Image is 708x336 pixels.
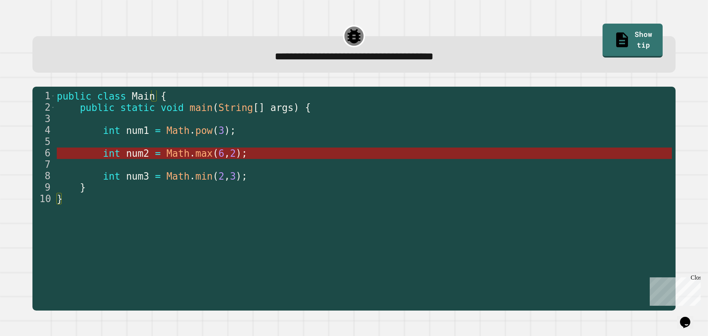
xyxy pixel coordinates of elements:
[32,182,55,193] div: 9
[32,90,55,102] div: 1
[32,113,55,125] div: 3
[57,91,91,102] span: public
[103,171,120,182] span: int
[677,306,701,329] iframe: chat widget
[32,159,55,170] div: 7
[51,102,55,113] span: Toggle code folding, rows 2 through 9
[32,102,55,113] div: 2
[270,102,294,113] span: args
[647,274,701,306] iframe: chat widget
[32,136,55,148] div: 5
[120,102,155,113] span: static
[103,148,120,159] span: int
[32,125,55,136] div: 4
[160,102,184,113] span: void
[166,171,190,182] span: Math
[126,125,149,136] span: num1
[230,148,236,159] span: 2
[195,125,212,136] span: pow
[3,3,51,47] div: Chat with us now!Close
[80,102,114,113] span: public
[190,102,213,113] span: main
[155,171,161,182] span: =
[32,193,55,205] div: 10
[155,148,161,159] span: =
[230,171,236,182] span: 3
[126,171,149,182] span: num3
[166,148,190,159] span: Math
[195,171,212,182] span: min
[195,148,212,159] span: max
[166,125,190,136] span: Math
[126,148,149,159] span: num2
[603,24,663,58] a: Show tip
[132,91,155,102] span: Main
[218,125,224,136] span: 3
[103,125,120,136] span: int
[51,90,55,102] span: Toggle code folding, rows 1 through 10
[218,148,224,159] span: 6
[218,171,224,182] span: 2
[32,148,55,159] div: 6
[32,170,55,182] div: 8
[155,125,161,136] span: =
[97,91,126,102] span: class
[218,102,253,113] span: String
